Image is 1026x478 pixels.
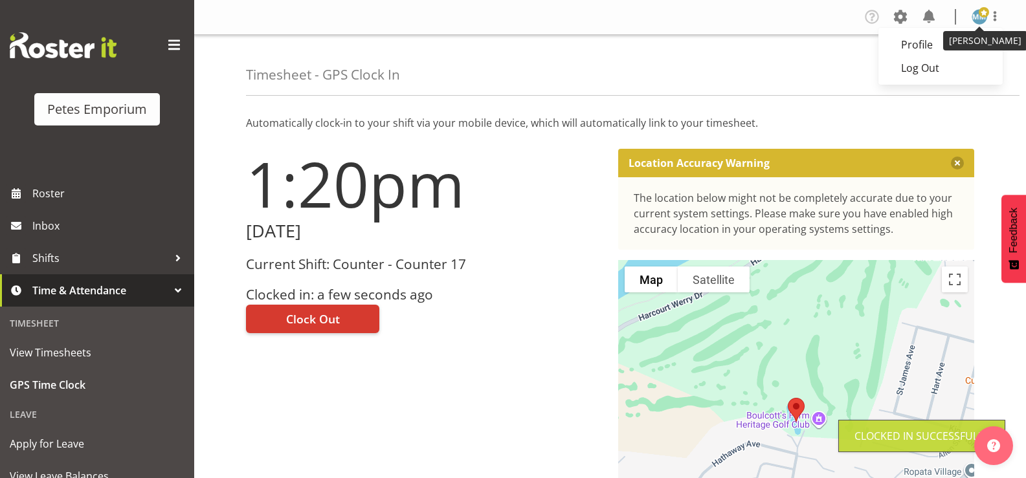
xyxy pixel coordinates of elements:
[1008,208,1020,253] span: Feedback
[1001,195,1026,283] button: Feedback - Show survey
[854,428,989,444] div: Clocked in Successfully
[3,428,191,460] a: Apply for Leave
[10,343,184,362] span: View Timesheets
[32,248,168,268] span: Shifts
[942,266,968,292] button: Toggle fullscreen view
[678,266,750,292] button: Show satellite imagery
[10,375,184,395] span: GPS Time Clock
[246,305,379,333] button: Clock Out
[32,184,188,203] span: Roster
[246,287,603,302] h3: Clocked in: a few seconds ago
[987,439,1000,452] img: help-xxl-2.png
[47,100,147,119] div: Petes Emporium
[246,149,603,219] h1: 1:20pm
[625,266,678,292] button: Show street map
[246,67,400,82] h4: Timesheet - GPS Clock In
[3,401,191,428] div: Leave
[634,190,959,237] div: The location below might not be completely accurate due to your current system settings. Please m...
[10,434,184,453] span: Apply for Leave
[951,157,964,169] button: Close message
[3,310,191,336] div: Timesheet
[32,281,168,300] span: Time & Attendance
[286,310,340,327] span: Clock Out
[878,33,1003,56] a: Profile
[10,32,117,58] img: Rosterit website logo
[246,257,603,272] h3: Current Shift: Counter - Counter 17
[3,336,191,369] a: View Timesheets
[3,369,191,401] a: GPS Time Clock
[629,157,770,169] p: Location Accuracy Warning
[246,221,603,241] h2: [DATE]
[32,216,188,235] span: Inbox
[878,56,1003,80] a: Log Out
[246,115,974,131] p: Automatically clock-in to your shift via your mobile device, which will automatically link to you...
[972,9,987,25] img: mandy-mosley3858.jpg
